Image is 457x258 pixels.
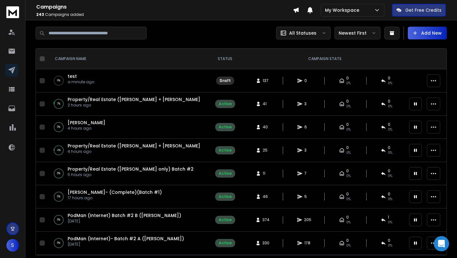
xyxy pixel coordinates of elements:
[388,104,392,109] span: 0 %
[388,76,390,81] span: 0
[346,145,349,150] span: 0
[346,76,349,81] span: 0
[206,49,244,69] th: STATUS
[388,238,390,243] span: 0
[346,215,349,220] span: 0
[47,162,206,185] td: 0%Property/Real Estate ([PERSON_NAME] only) Batch #25 hours ago
[304,125,311,130] span: 6
[388,168,390,173] span: 0
[388,150,392,155] span: 0 %
[219,217,232,222] div: Active
[219,241,232,246] div: Active
[388,122,390,127] span: 0
[388,99,390,104] span: 0
[408,27,447,39] button: Add New
[57,193,60,200] p: 0 %
[405,7,441,13] p: Get Free Credits
[263,78,269,83] span: 137
[263,194,269,199] span: 46
[36,12,293,17] p: Campaigns added
[57,217,60,223] p: 0 %
[263,101,269,106] span: 41
[57,101,60,107] p: 7 %
[68,103,200,108] p: 2 hours ago
[346,104,351,109] span: 0%
[346,150,351,155] span: 0%
[219,148,232,153] div: Active
[304,171,311,176] span: 7
[263,171,269,176] span: 11
[219,171,232,176] div: Active
[68,73,77,79] a: test
[262,241,269,246] span: 330
[304,78,311,83] span: 0
[346,197,351,202] span: 0%
[220,78,231,83] div: Draft
[388,220,392,225] span: 0 %
[47,69,206,92] td: 0%testa minute ago
[388,173,392,179] span: 0 %
[68,96,226,103] a: Property/Real Estate ([PERSON_NAME] + [PERSON_NAME]) Batch #2
[388,243,392,248] span: 0 %
[68,166,194,172] a: Property/Real Estate ([PERSON_NAME] only) Batch #2
[68,172,194,177] p: 5 hours ago
[304,217,311,222] span: 205
[57,78,60,84] p: 0 %
[346,243,351,248] span: 0%
[289,30,316,36] p: All Statuses
[68,143,226,149] a: Property/Real Estate ([PERSON_NAME] + [PERSON_NAME]) Batch #2
[346,99,349,104] span: 0
[47,139,206,162] td: 4%Property/Real Estate ([PERSON_NAME] + [PERSON_NAME]) Batch #24 hours ago
[68,212,181,219] a: PodMan (Internet) Batch #2 B ([PERSON_NAME])
[346,168,349,173] span: 0
[68,149,200,154] p: 4 hours ago
[68,79,94,85] p: a minute ago
[6,239,19,252] button: S
[304,241,311,246] span: 178
[47,208,206,232] td: 0%PodMan (Internet) Batch #2 B ([PERSON_NAME])[DATE]
[388,81,392,86] span: 0%
[47,232,206,255] td: 0%PodMan (Internet)- Batch #2 A ([PERSON_NAME])[DATE]
[219,101,232,106] div: Active
[47,185,206,208] td: 0%[PERSON_NAME]- (Complete)(Batch #1)17 hours ago
[346,81,351,86] span: 0%
[263,148,269,153] span: 25
[6,6,19,18] img: logo
[346,122,349,127] span: 0
[388,197,392,202] span: 0 %
[346,127,351,132] span: 0%
[57,170,60,177] p: 0 %
[47,92,206,116] td: 7%Property/Real Estate ([PERSON_NAME] + [PERSON_NAME]) Batch #22 hours ago
[334,27,381,39] button: Newest First
[346,192,349,197] span: 0
[346,238,349,243] span: 0
[346,220,351,225] span: 0%
[219,125,232,130] div: Active
[68,126,105,131] p: 4 hours ago
[68,119,105,126] a: [PERSON_NAME]
[68,189,162,195] span: [PERSON_NAME]- (Complete)(Batch #1)
[346,173,351,179] span: 0%
[219,194,232,199] div: Active
[57,240,60,246] p: 0 %
[36,12,44,17] span: 243
[392,4,446,17] button: Get Free Credits
[388,127,392,132] span: 0 %
[263,125,269,130] span: 40
[325,7,362,13] p: My Workspace
[68,235,184,242] span: PodMan (Internet)- Batch #2 A ([PERSON_NAME])
[47,49,206,69] th: CAMPAIGN NAME
[68,195,162,200] p: 17 hours ago
[304,148,311,153] span: 3
[36,3,293,11] h1: Campaigns
[388,215,389,220] span: 1
[244,49,405,69] th: CAMPAIGN STATS
[57,147,61,153] p: 4 %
